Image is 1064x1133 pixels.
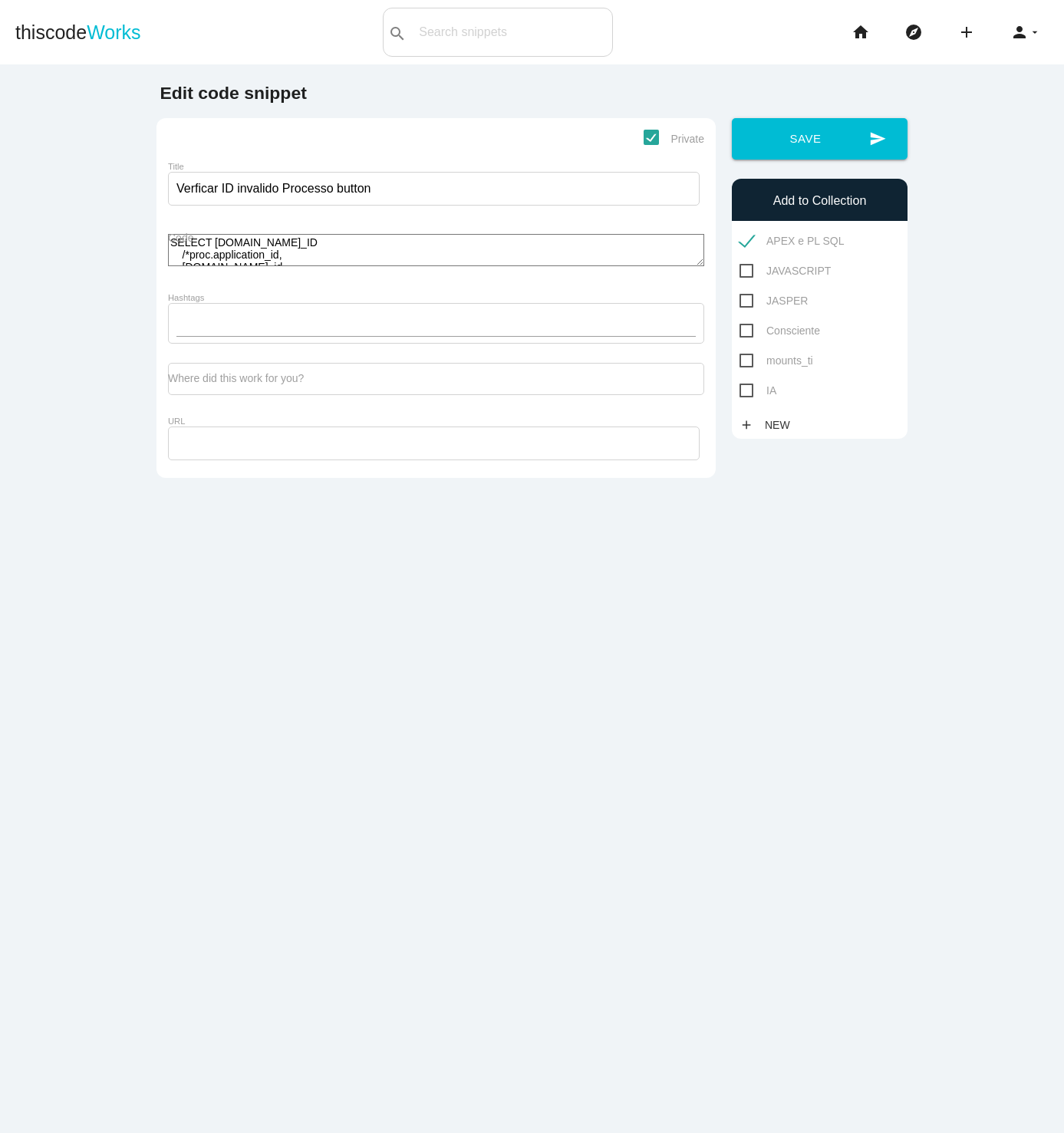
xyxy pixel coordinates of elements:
[740,381,776,400] span: IA
[740,232,844,251] span: APEX e PL SQL
[168,372,304,384] label: Where did this work for you?
[740,291,808,311] span: JASPER
[168,234,704,266] textarea: SELECT [DOMAIN_NAME]_ID /*proc.application_id, [DOMAIN_NAME]_id, proc.process_name, proc.when_but...
[644,130,704,149] span: Private
[869,118,886,160] i: send
[740,262,831,281] span: JAVASCRIPT
[87,21,140,43] span: Works
[740,411,798,439] a: addNew
[740,194,900,208] h6: Add to Collection
[384,8,411,56] button: search
[411,16,612,48] input: Search snippets
[1010,8,1029,57] i: person
[168,162,184,171] label: Title
[160,83,307,103] b: Edit code snippet
[168,293,204,302] label: Hashtags
[168,417,185,426] label: URL
[732,118,908,160] button: sendSave
[15,8,141,57] a: thiscodeWorks
[1029,8,1041,57] i: arrow_drop_down
[740,351,813,371] span: mounts_ti
[740,411,753,439] i: add
[740,321,820,341] span: Consciente
[852,8,870,57] i: home
[168,232,193,244] label: Code
[957,8,976,57] i: add
[904,8,923,57] i: explore
[388,9,407,58] i: search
